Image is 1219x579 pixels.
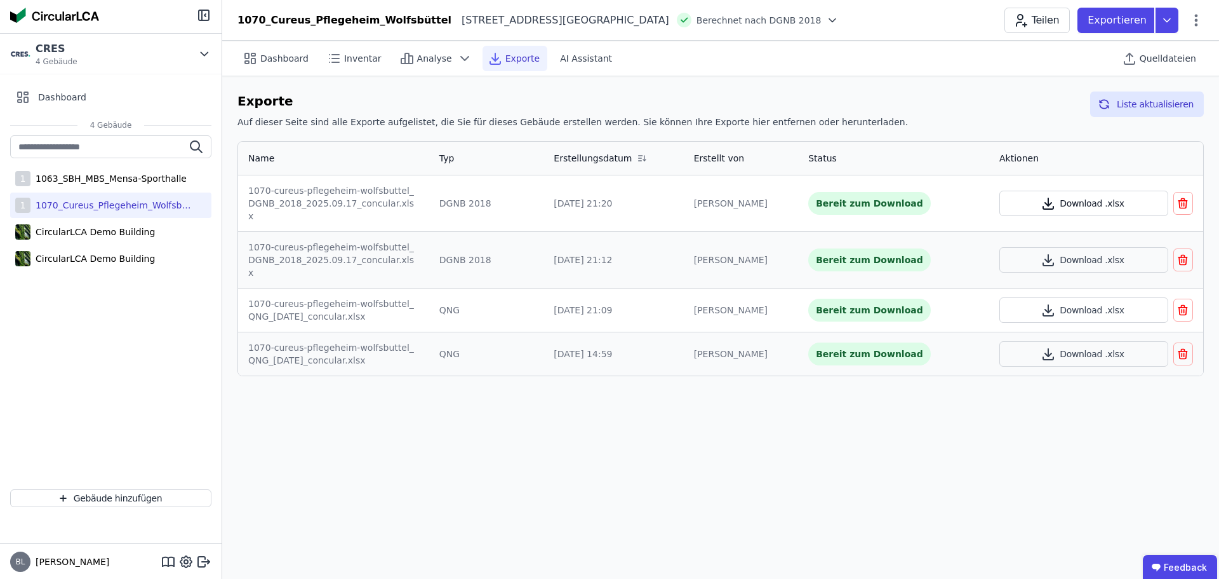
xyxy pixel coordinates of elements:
[999,247,1168,273] button: Download .xlsx
[30,172,187,185] div: 1063_SBH_MBS_Mensa-Sporthalle
[77,120,145,130] span: 4 Gebäude
[15,198,30,213] div: 1
[10,44,30,64] img: CRES
[808,343,931,365] div: Bereit zum Download
[15,222,30,242] img: CircularLCA Demo Building
[248,341,419,367] div: 1070-cureus-pflegeheim-wolfsbuttel_QNG_[DATE]_concular.xlsx
[999,152,1039,165] div: Aktionen
[1088,13,1149,28] p: Exportieren
[237,116,908,128] h6: Auf dieser Seite sind alle Exporte aufgelistet, die Sie für dieses Gebäude erstellen werden. Sie ...
[505,52,540,65] span: Exporte
[694,348,788,360] div: [PERSON_NAME]
[36,41,77,57] div: CRES
[248,297,419,323] div: 1070-cureus-pflegeheim-wolfsbuttel_QNG_[DATE]_concular.xlsx
[808,299,931,322] div: Bereit zum Download
[38,91,86,104] span: Dashboard
[808,152,837,165] div: Status
[999,297,1168,323] button: Download .xlsx
[694,304,788,317] div: [PERSON_NAME]
[439,348,533,360] div: QNG
[16,558,25,566] span: BL
[554,254,673,266] div: [DATE] 21:12
[344,52,382,65] span: Inventar
[1140,52,1196,65] span: Quelldateien
[808,192,931,215] div: Bereit zum Download
[439,254,533,266] div: DGNB 2018
[808,249,931,271] div: Bereit zum Download
[10,8,99,23] img: Concular
[30,226,155,238] div: CircularLCA Demo Building
[554,348,673,360] div: [DATE] 14:59
[417,52,452,65] span: Analyse
[439,197,533,210] div: DGNB 2018
[260,52,309,65] span: Dashboard
[30,555,109,568] span: [PERSON_NAME]
[999,191,1168,216] button: Download .xlsx
[248,152,274,165] div: Name
[30,252,155,265] div: CircularLCA Demo Building
[237,92,908,111] h6: Exporte
[248,184,419,222] div: 1070-cureus-pflegeheim-wolfsbuttel_DGNB_2018_2025.09.17_concular.xlsx
[696,14,822,27] span: Berechnet nach DGNB 2018
[694,197,788,210] div: [PERSON_NAME]
[451,13,669,28] div: [STREET_ADDRESS][GEOGRAPHIC_DATA]
[36,57,77,67] span: 4 Gebäude
[554,304,673,317] div: [DATE] 21:09
[15,249,30,269] img: CircularLCA Demo Building
[1090,92,1204,117] button: Liste aktualisieren
[694,254,788,266] div: [PERSON_NAME]
[1004,8,1070,33] button: Teilen
[999,341,1168,367] button: Download .xlsx
[10,489,211,507] button: Gebäude hinzufügen
[694,152,744,165] div: Erstellt von
[237,13,451,28] div: 1070_Cureus_Pflegeheim_Wolfsbüttel
[560,52,612,65] span: AI Assistant
[554,197,673,210] div: [DATE] 21:20
[248,241,419,279] div: 1070-cureus-pflegeheim-wolfsbuttel_DGNB_2018_2025.09.17_concular.xlsx
[30,199,196,212] div: 1070_Cureus_Pflegeheim_Wolfsbüttel
[439,152,455,165] div: Typ
[439,304,533,317] div: QNG
[554,152,632,165] div: Erstellungsdatum
[15,171,30,186] div: 1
